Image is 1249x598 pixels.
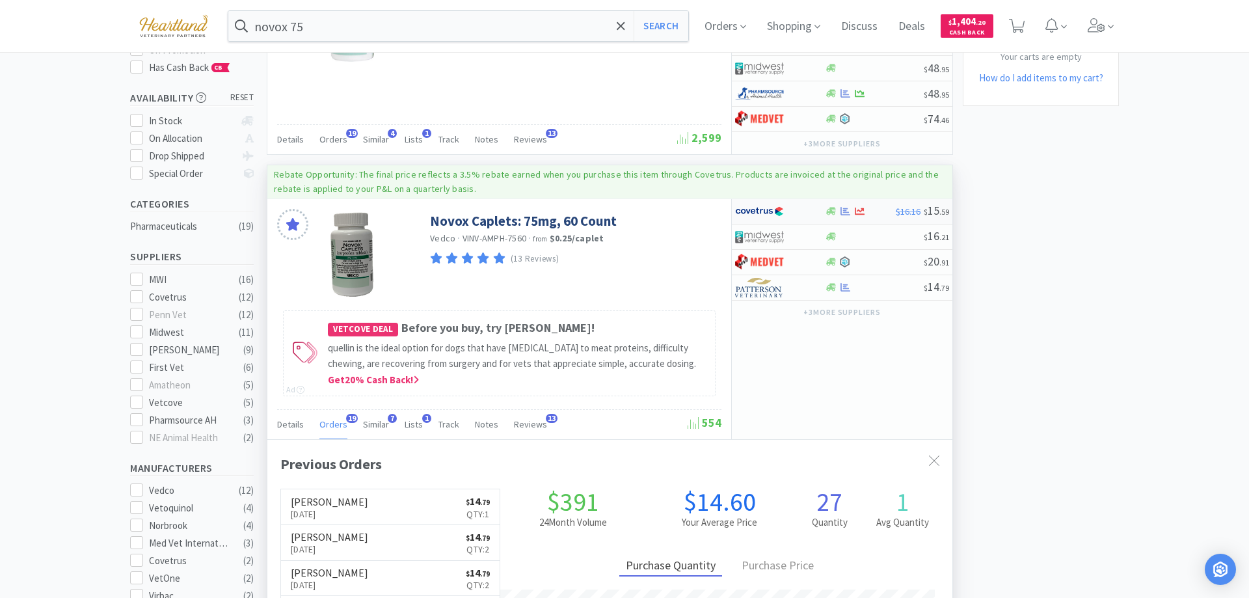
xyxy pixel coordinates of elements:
div: ( 3 ) [243,536,254,551]
span: $ [466,534,470,543]
p: [DATE] [291,578,368,592]
div: VetOne [149,571,230,586]
div: Previous Orders [280,453,939,476]
span: CB [212,64,225,72]
div: ( 2 ) [243,571,254,586]
div: Midwest [149,325,230,340]
span: Notes [475,133,498,145]
span: 20 [924,254,949,269]
span: Notes [475,418,498,430]
span: Track [438,133,459,145]
span: Get 20 % Cash Back! [328,374,419,386]
div: Open Intercom Messenger [1205,554,1236,585]
div: Pharmaceuticals [130,219,235,234]
img: bdd3c0f4347043b9a893056ed883a29a_120.png [735,109,784,129]
span: Vetcove Deal [328,323,398,336]
span: . 21 [939,232,949,242]
p: [DATE] [291,507,368,521]
span: 14 [466,566,490,579]
div: Vetcove [149,395,230,411]
h5: Categories [130,197,254,211]
div: ( 4 ) [243,518,254,534]
span: . 46 [939,115,949,125]
h1: $391 [500,489,647,515]
span: 19 [346,129,358,138]
span: 15 [924,203,949,218]
div: [PERSON_NAME] [149,342,230,358]
span: 13 [546,129,557,138]
h5: Availability [130,90,254,105]
span: Orders [319,133,347,145]
span: Details [277,133,304,145]
span: . 95 [939,90,949,100]
div: Med Vet International Direct [149,536,230,551]
div: ( 16 ) [239,272,254,288]
div: ( 12 ) [239,307,254,323]
span: $ [924,115,928,125]
a: Deals [893,21,930,33]
img: d42f0ccdaaae48e6913db75c08700235_622971.png [330,212,373,297]
span: Similar [363,133,389,145]
h6: [PERSON_NAME] [291,567,368,578]
img: cad7bdf275c640399d9c6e0c56f98fd2_10.png [130,8,217,44]
span: VINV-AMPH-7560 [463,232,527,244]
p: Qty: 1 [466,507,490,521]
span: $ [924,64,928,74]
h1: 1 [866,489,939,515]
span: . 91 [939,258,949,267]
h5: Suppliers [130,249,254,264]
div: ( 12 ) [239,290,254,305]
span: $ [924,283,928,293]
div: NE Animal Health [149,430,230,446]
h4: Before you buy, try [PERSON_NAME]! [328,319,708,338]
div: ( 19 ) [239,219,254,234]
span: 13 [546,414,557,423]
div: Penn Vet [149,307,230,323]
h6: [PERSON_NAME] [291,496,368,507]
span: · [457,232,460,244]
h5: Manufacturers [130,461,254,476]
h5: How do I add items to my cart? [963,70,1118,86]
p: Qty: 2 [466,542,490,556]
a: [PERSON_NAME][DATE]$14.79Qty:2 [281,561,500,597]
span: . 79 [939,283,949,293]
div: Covetrus [149,553,230,569]
div: ( 3 ) [243,413,254,428]
span: $ [924,90,928,100]
div: Covetrus [149,290,230,305]
div: ( 6 ) [243,360,254,375]
a: Novox Caplets: 75mg, 60 Count [430,212,617,230]
img: bdd3c0f4347043b9a893056ed883a29a_120.png [735,252,784,272]
p: (13 Reviews) [511,252,559,266]
div: ( 11 ) [239,325,254,340]
span: $ [466,569,470,578]
button: Search [634,11,688,41]
span: . 59 [939,207,949,217]
span: 1,404 [948,15,986,27]
span: 16 [924,228,949,243]
span: Details [277,418,304,430]
a: Vedco [430,232,455,244]
span: $ [924,207,928,217]
div: ( 9 ) [243,342,254,358]
span: Reviews [514,418,547,430]
div: Vetoquinol [149,500,230,516]
strong: $0.25 / caplet [550,232,604,244]
span: 48 [924,86,949,101]
div: Pharmsource AH [149,413,230,428]
span: . 79 [480,534,490,543]
span: . 79 [480,569,490,578]
div: Drop Shipped [149,148,235,164]
span: 19 [346,414,358,423]
div: ( 4 ) [243,500,254,516]
button: +3more suppliers [797,303,887,321]
div: Ad [286,383,304,396]
img: f5e969b455434c6296c6d81ef179fa71_3.png [735,278,784,297]
span: 14 [466,530,490,543]
div: On Allocation [149,131,235,146]
span: Orders [319,418,347,430]
h1: 27 [793,489,866,515]
span: 1 [422,414,431,423]
div: ( 5 ) [243,377,254,393]
div: ( 2 ) [243,430,254,446]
